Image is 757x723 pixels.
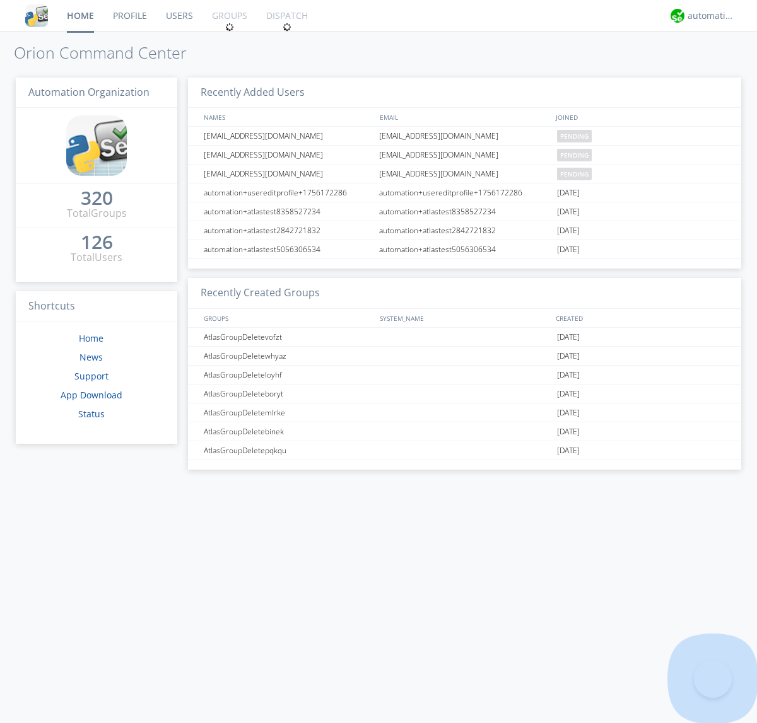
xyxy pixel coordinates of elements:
div: AtlasGroupDeleteloyhf [201,366,375,384]
div: [EMAIL_ADDRESS][DOMAIN_NAME] [376,127,554,145]
div: Total Groups [67,206,127,221]
a: Status [78,408,105,420]
img: cddb5a64eb264b2086981ab96f4c1ba7 [66,115,127,176]
a: Home [79,332,103,344]
a: AtlasGroupDeletepqkqu[DATE] [188,441,741,460]
div: [EMAIL_ADDRESS][DOMAIN_NAME] [201,146,375,164]
img: d2d01cd9b4174d08988066c6d424eccd [671,9,684,23]
div: [EMAIL_ADDRESS][DOMAIN_NAME] [376,165,554,183]
span: [DATE] [557,366,580,385]
div: 320 [81,192,113,204]
span: [DATE] [557,240,580,259]
div: Total Users [71,250,122,265]
a: 320 [81,192,113,206]
div: AtlasGroupDeletewhyaz [201,347,375,365]
a: News [79,351,103,363]
a: AtlasGroupDeletemlrke[DATE] [188,403,741,422]
span: Automation Organization [28,85,150,99]
a: AtlasGroupDeletebinek[DATE] [188,422,741,441]
img: spin.svg [283,23,291,32]
a: automation+atlastest8358527234automation+atlastest8358527234[DATE] [188,202,741,221]
a: AtlasGroupDeleteloyhf[DATE] [188,366,741,385]
div: automation+usereditprofile+1756172286 [376,183,554,202]
h3: Recently Created Groups [188,278,741,309]
a: [EMAIL_ADDRESS][DOMAIN_NAME][EMAIL_ADDRESS][DOMAIN_NAME]pending [188,165,741,183]
div: automation+atlastest2842721832 [201,221,375,240]
div: NAMES [201,108,373,126]
div: [EMAIL_ADDRESS][DOMAIN_NAME] [201,127,375,145]
span: [DATE] [557,441,580,460]
span: [DATE] [557,403,580,422]
a: AtlasGroupDeletevofzt[DATE] [188,328,741,347]
h3: Shortcuts [16,291,177,322]
a: automation+atlastest2842721832automation+atlastest2842721832[DATE] [188,221,741,240]
div: AtlasGroupDeletepqkqu [201,441,375,460]
div: automation+atlas [688,9,735,22]
div: automation+atlastest2842721832 [376,221,554,240]
div: AtlasGroupDeletebinek [201,422,375,441]
h3: Recently Added Users [188,78,741,108]
div: AtlasGroupDeletemlrke [201,403,375,422]
span: [DATE] [557,183,580,202]
a: [EMAIL_ADDRESS][DOMAIN_NAME][EMAIL_ADDRESS][DOMAIN_NAME]pending [188,127,741,146]
div: [EMAIL_ADDRESS][DOMAIN_NAME] [201,165,375,183]
img: spin.svg [225,23,234,32]
div: automation+atlastest5056306534 [201,240,375,258]
div: JOINED [553,108,729,126]
div: GROUPS [201,309,373,327]
span: [DATE] [557,202,580,221]
div: EMAIL [377,108,553,126]
div: automation+atlastest8358527234 [201,202,375,221]
span: [DATE] [557,347,580,366]
div: automation+usereditprofile+1756172286 [201,183,375,202]
span: [DATE] [557,221,580,240]
div: CREATED [553,309,729,327]
span: pending [557,130,592,142]
div: [EMAIL_ADDRESS][DOMAIN_NAME] [376,146,554,164]
a: automation+usereditprofile+1756172286automation+usereditprofile+1756172286[DATE] [188,183,741,202]
a: automation+atlastest5056306534automation+atlastest5056306534[DATE] [188,240,741,259]
a: AtlasGroupDeletewhyaz[DATE] [188,347,741,366]
div: automation+atlastest5056306534 [376,240,554,258]
a: App Download [61,389,122,401]
div: automation+atlastest8358527234 [376,202,554,221]
div: 126 [81,236,113,248]
a: 126 [81,236,113,250]
a: [EMAIL_ADDRESS][DOMAIN_NAME][EMAIL_ADDRESS][DOMAIN_NAME]pending [188,146,741,165]
span: pending [557,168,592,180]
img: cddb5a64eb264b2086981ab96f4c1ba7 [25,4,48,27]
span: [DATE] [557,328,580,347]
div: AtlasGroupDeleteboryt [201,385,375,403]
span: [DATE] [557,422,580,441]
div: AtlasGroupDeletevofzt [201,328,375,346]
span: pending [557,149,592,161]
a: AtlasGroupDeleteboryt[DATE] [188,385,741,403]
iframe: Toggle Customer Support [694,660,732,698]
a: Support [74,370,109,382]
span: [DATE] [557,385,580,403]
div: SYSTEM_NAME [377,309,553,327]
